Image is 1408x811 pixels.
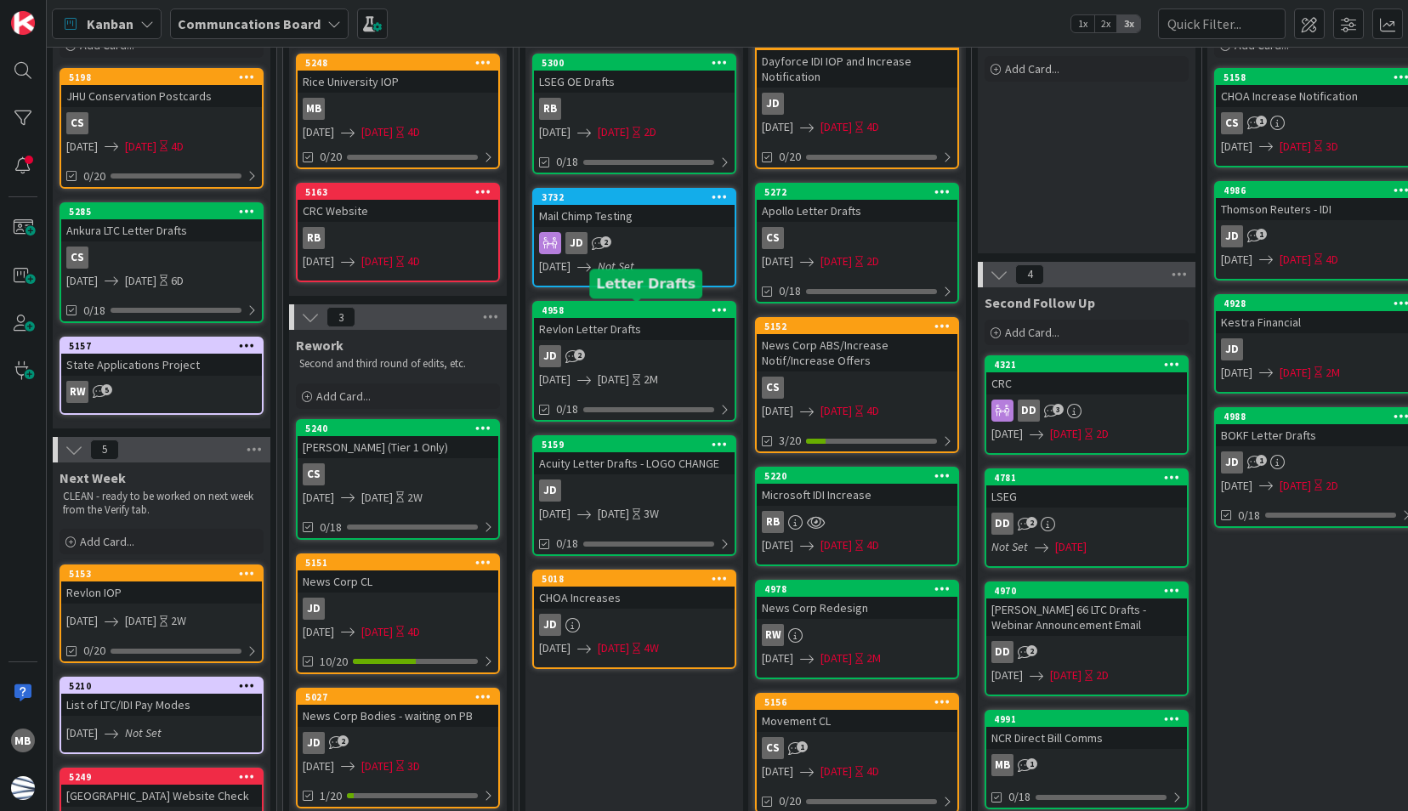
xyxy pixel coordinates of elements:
[820,402,852,420] span: [DATE]
[1326,364,1340,382] div: 2M
[61,694,262,716] div: List of LTC/IDI Pay Modes
[171,138,184,156] div: 4D
[1221,225,1243,247] div: JD
[1117,15,1140,32] span: 3x
[866,252,879,270] div: 2D
[534,318,735,340] div: Revlon Letter Drafts
[757,50,957,88] div: Dayforce IDI IOP and Increase Notification
[757,468,957,506] div: 5220Microsoft IDI Increase
[1015,264,1044,285] span: 4
[757,695,957,710] div: 5156
[1221,251,1252,269] span: [DATE]
[61,204,262,219] div: 5285
[298,555,498,593] div: 5151News Corp CL
[61,678,262,694] div: 5210
[644,639,659,657] div: 4W
[305,423,498,434] div: 5240
[779,432,801,450] span: 3/20
[69,340,262,352] div: 5157
[534,437,735,452] div: 5159
[556,535,578,553] span: 0/18
[63,490,260,518] p: CLEAN - ready to be worked on next week from the Verify tab.
[534,587,735,609] div: CHOA Increases
[61,769,262,785] div: 5249
[994,359,1187,371] div: 4321
[556,153,578,171] span: 0/18
[61,112,262,134] div: CS
[1221,112,1243,134] div: CS
[596,275,695,292] h5: Letter Drafts
[764,320,957,332] div: 5152
[779,148,801,166] span: 0/20
[361,623,393,641] span: [DATE]
[407,252,420,270] div: 4D
[986,754,1187,776] div: MB
[1018,400,1040,422] div: DD
[565,232,588,254] div: JD
[298,570,498,593] div: News Corp CL
[762,737,784,759] div: CS
[303,757,334,775] span: [DATE]
[83,167,105,185] span: 0/20
[866,118,879,136] div: 4D
[598,639,629,657] span: [DATE]
[762,118,793,136] span: [DATE]
[539,345,561,367] div: JD
[986,470,1187,485] div: 4781
[534,303,735,340] div: 4958Revlon Letter Drafts
[757,93,957,115] div: JD
[1238,507,1260,525] span: 0/18
[1096,666,1109,684] div: 2D
[542,191,735,203] div: 3732
[986,400,1187,422] div: DD
[298,555,498,570] div: 5151
[1094,15,1117,32] span: 2x
[757,597,957,619] div: News Corp Redesign
[83,302,105,320] span: 0/18
[757,624,957,646] div: RW
[757,200,957,222] div: Apollo Letter Drafts
[1235,37,1289,53] span: Add Card...
[985,294,1095,311] span: Second Follow Up
[125,138,156,156] span: [DATE]
[61,70,262,107] div: 5198JHU Conservation Postcards
[762,93,784,115] div: JD
[66,112,88,134] div: CS
[757,227,957,249] div: CS
[991,425,1023,443] span: [DATE]
[764,186,957,198] div: 5272
[69,71,262,83] div: 5198
[299,357,497,371] p: Second and third round of edits, etc.
[1280,364,1311,382] span: [DATE]
[298,227,498,249] div: RB
[303,98,325,120] div: MB
[407,757,420,775] div: 3D
[534,452,735,474] div: Acuity Letter Drafts - LOGO CHANGE
[171,612,186,630] div: 2W
[820,536,852,554] span: [DATE]
[80,534,134,549] span: Add Card...
[757,468,957,484] div: 5220
[866,536,879,554] div: 4D
[534,614,735,636] div: JD
[991,513,1013,535] div: DD
[986,598,1187,636] div: [PERSON_NAME] 66 LTC Drafts - Webinar Announcement Email
[320,787,342,805] span: 1/20
[534,571,735,587] div: 5018
[866,402,879,420] div: 4D
[298,184,498,222] div: 5163CRC Website
[125,725,162,740] i: Not Set
[66,381,88,403] div: RW
[298,436,498,458] div: [PERSON_NAME] (Tier 1 Only)
[298,98,498,120] div: MB
[361,123,393,141] span: [DATE]
[757,35,957,88] div: 5154Dayforce IDI IOP and Increase Notification
[598,371,629,388] span: [DATE]
[820,118,852,136] span: [DATE]
[61,785,262,807] div: [GEOGRAPHIC_DATA] Website Check
[1005,325,1059,340] span: Add Card...
[534,55,735,93] div: 5300LSEG OE Drafts
[994,472,1187,484] div: 4781
[534,205,735,227] div: Mail Chimp Testing
[298,55,498,71] div: 5248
